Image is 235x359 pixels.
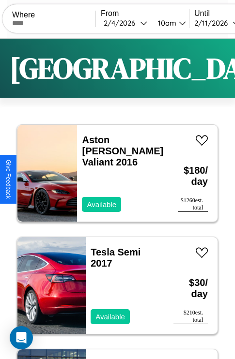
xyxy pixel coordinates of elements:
div: 2 / 11 / 2026 [194,18,233,28]
div: Open Intercom Messenger [10,326,33,349]
h3: $ 180 / day [178,155,208,197]
h3: $ 30 / day [173,268,208,309]
div: 2 / 4 / 2026 [104,18,140,28]
p: Available [87,198,116,211]
a: Aston [PERSON_NAME] Valiant 2016 [82,135,163,167]
a: Tesla Semi 2017 [91,247,141,269]
label: From [101,9,189,18]
p: Available [95,310,125,323]
button: 2/4/2026 [101,18,150,28]
div: Give Feedback [5,160,12,199]
div: $ 1260 est. total [178,197,208,212]
label: Where [12,11,95,19]
button: 10am [150,18,189,28]
div: $ 210 est. total [173,309,208,324]
div: 10am [153,18,179,28]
